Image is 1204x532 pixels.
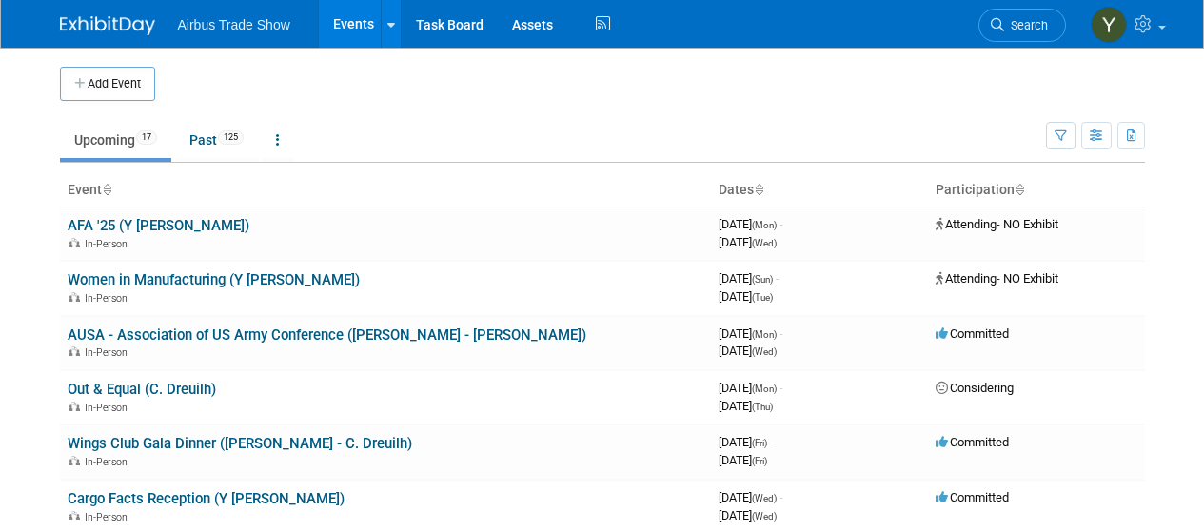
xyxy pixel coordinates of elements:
[178,17,290,32] span: Airbus Trade Show
[1091,7,1127,43] img: Yolanda Bauza
[85,456,133,468] span: In-Person
[936,490,1009,504] span: Committed
[136,130,157,145] span: 17
[780,217,782,231] span: -
[68,217,249,234] a: AFA '25 (Y [PERSON_NAME])
[85,238,133,250] span: In-Person
[85,402,133,414] span: In-Person
[1004,18,1048,32] span: Search
[60,67,155,101] button: Add Event
[85,292,133,305] span: In-Person
[68,381,216,398] a: Out & Equal (C. Dreuilh)
[752,456,767,466] span: (Fri)
[752,493,777,503] span: (Wed)
[754,182,763,197] a: Sort by Start Date
[719,399,773,413] span: [DATE]
[770,435,773,449] span: -
[752,438,767,448] span: (Fri)
[936,435,1009,449] span: Committed
[752,220,777,230] span: (Mon)
[711,174,928,207] th: Dates
[780,381,782,395] span: -
[68,490,345,507] a: Cargo Facts Reception (Y [PERSON_NAME])
[68,435,412,452] a: Wings Club Gala Dinner ([PERSON_NAME] - C. Dreuilh)
[936,381,1014,395] span: Considering
[780,326,782,341] span: -
[752,238,777,248] span: (Wed)
[719,490,782,504] span: [DATE]
[60,122,171,158] a: Upcoming17
[752,346,777,357] span: (Wed)
[1015,182,1024,197] a: Sort by Participation Type
[719,453,767,467] span: [DATE]
[752,274,773,285] span: (Sun)
[69,346,80,356] img: In-Person Event
[752,329,777,340] span: (Mon)
[780,490,782,504] span: -
[719,235,777,249] span: [DATE]
[85,346,133,359] span: In-Person
[218,130,244,145] span: 125
[719,217,782,231] span: [DATE]
[978,9,1066,42] a: Search
[776,271,779,286] span: -
[752,511,777,522] span: (Wed)
[85,511,133,523] span: In-Person
[175,122,258,158] a: Past125
[68,326,586,344] a: AUSA - Association of US Army Conference ([PERSON_NAME] - [PERSON_NAME])
[69,402,80,411] img: In-Person Event
[752,292,773,303] span: (Tue)
[719,271,779,286] span: [DATE]
[936,326,1009,341] span: Committed
[752,402,773,412] span: (Thu)
[719,326,782,341] span: [DATE]
[719,508,777,522] span: [DATE]
[928,174,1145,207] th: Participation
[60,16,155,35] img: ExhibitDay
[752,384,777,394] span: (Mon)
[719,381,782,395] span: [DATE]
[69,456,80,465] img: In-Person Event
[69,511,80,521] img: In-Person Event
[719,289,773,304] span: [DATE]
[68,271,360,288] a: Women in Manufacturing (Y [PERSON_NAME])
[719,435,773,449] span: [DATE]
[719,344,777,358] span: [DATE]
[69,238,80,247] img: In-Person Event
[936,217,1058,231] span: Attending- NO Exhibit
[102,182,111,197] a: Sort by Event Name
[936,271,1058,286] span: Attending- NO Exhibit
[69,292,80,302] img: In-Person Event
[60,174,711,207] th: Event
